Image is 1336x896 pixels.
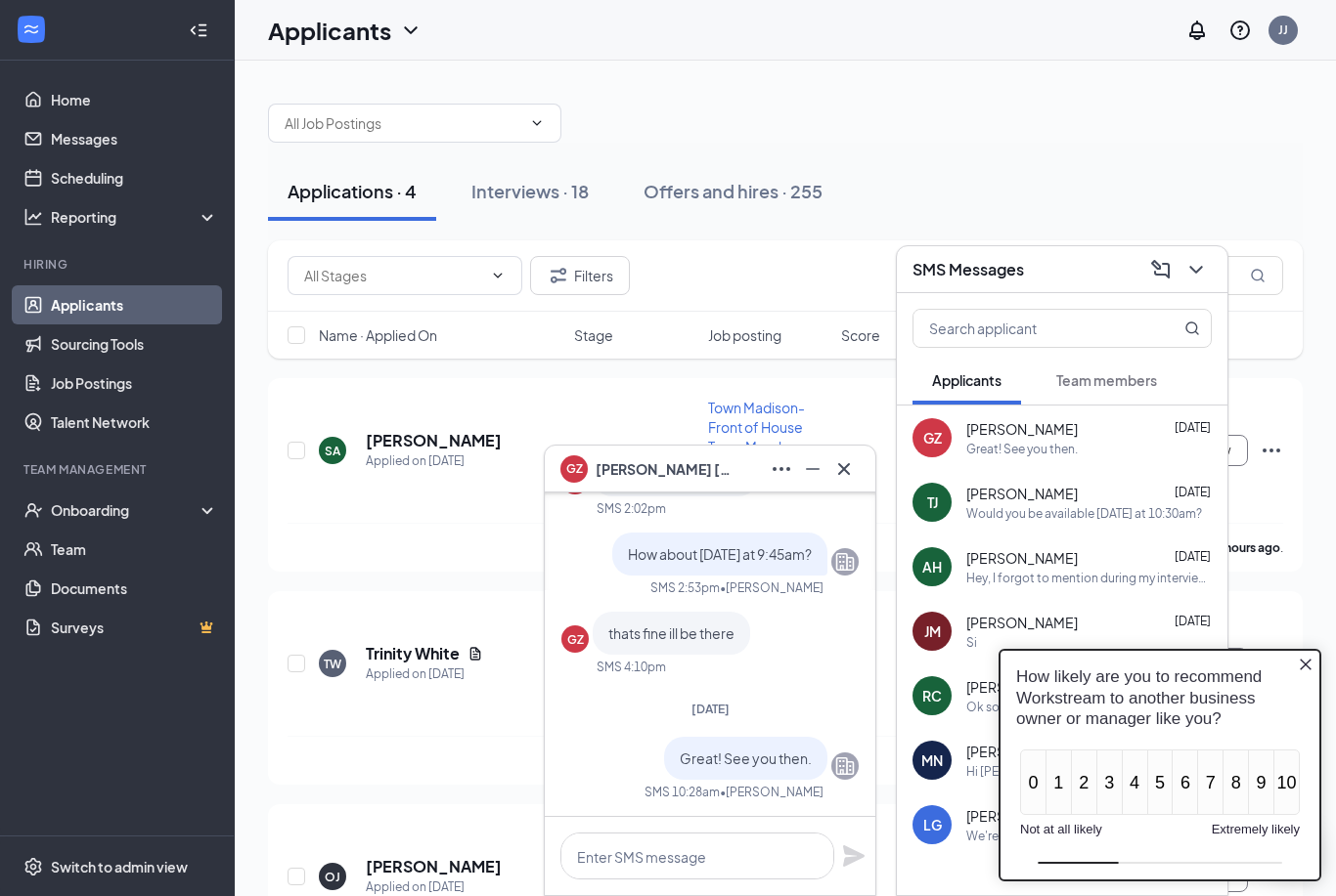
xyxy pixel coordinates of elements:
span: Applicants [932,371,1002,389]
div: Reporting [51,207,219,227]
div: RC [922,686,942,705]
div: Ok sounds good. [966,699,1063,715]
h5: [PERSON_NAME] [366,430,502,451]
span: How about [DATE] at 9:45am? [628,545,812,563]
span: Stage [574,325,613,345]
span: [PERSON_NAME] [966,806,1078,826]
span: [PERSON_NAME] [966,548,1078,568]
div: Review Stage [574,441,696,460]
svg: Cross [832,457,856,481]
span: • [PERSON_NAME] [720,579,824,596]
input: All Stages [304,265,482,286]
div: Offers and hires · 255 [644,179,823,203]
a: Job Postings [51,363,218,403]
div: Interviews · 18 [471,179,589,203]
span: [PERSON_NAME] [966,677,1078,697]
span: • [PERSON_NAME] [720,784,824,800]
svg: Company [833,754,857,778]
svg: ChevronDown [490,268,506,283]
svg: QuestionInfo [1228,19,1252,42]
div: SA [325,443,340,459]
div: SMS 2:02pm [597,500,666,517]
div: Hey, I forgot to mention during my interview that I volunteer at [DEMOGRAPHIC_DATA] every [DATE] ... [966,570,1212,586]
div: Hi [PERSON_NAME]. Congratulations, your onsite interview with [DEMOGRAPHIC_DATA]-fil-A for Shift ... [966,763,1212,780]
a: Messages [51,119,218,158]
button: ChevronDown [1180,254,1212,285]
button: Minimize [797,453,828,485]
span: Score [841,325,880,345]
a: Talent Network [51,403,218,442]
a: Home [51,80,218,119]
div: Applications · 4 [288,179,417,203]
h3: SMS Messages [913,259,1024,280]
svg: ChevronDown [529,115,545,131]
div: Team Management [23,461,214,478]
span: [DATE] [1175,420,1211,435]
div: TW [324,656,341,672]
h5: [PERSON_NAME] [366,856,502,877]
svg: ChevronDown [1184,258,1208,281]
span: Great! See you then. [680,749,812,767]
span: [PERSON_NAME] [966,742,1078,761]
svg: Company [833,550,857,574]
svg: UserCheck [23,500,43,520]
svg: MagnifyingGlass [1250,268,1266,283]
button: Filter Filters [530,256,630,295]
div: OJ [325,869,340,885]
div: Onboarding [51,500,201,520]
a: Documents [51,569,218,608]
h5: Trinity White [366,643,460,664]
div: Applied on [DATE] [366,664,483,684]
svg: MagnifyingGlass [1184,320,1200,336]
a: Team [51,530,218,569]
svg: Minimize [801,457,824,481]
div: TJ [927,492,938,512]
div: Si [966,634,977,651]
svg: Settings [23,857,43,876]
div: GZ [567,631,584,648]
span: [DATE] [1175,485,1211,499]
span: Town Madison-Front of House Team Member [708,399,805,455]
div: JM [924,621,941,641]
span: thats fine ill be there [608,624,735,642]
svg: WorkstreamLogo [22,20,41,39]
div: Switch to admin view [51,857,188,876]
span: [PERSON_NAME] [966,484,1078,503]
div: Great! See you then. [966,441,1078,457]
svg: Notifications [1185,19,1209,42]
span: [DATE] [1175,614,1211,628]
div: AH [922,557,942,576]
svg: Document [468,646,483,661]
svg: Ellipses [1260,439,1283,462]
div: LG [923,815,942,834]
svg: Analysis [23,207,43,227]
h1: Applicants [268,14,391,47]
input: Search applicant [913,310,1145,347]
span: [DATE] [691,702,730,716]
a: Scheduling [51,158,218,197]
svg: Plane [842,844,866,868]
div: Would you be available [DATE] at 10:30am? [966,505,1202,522]
span: [PERSON_NAME] [966,613,1078,632]
svg: Filter [547,264,570,287]
svg: Collapse [189,21,208,40]
div: SMS 2:53pm [650,579,720,596]
div: Hiring [23,256,214,273]
span: Job posting [708,325,781,345]
a: Sourcing Tools [51,324,218,363]
button: ComposeMessage [1145,254,1177,285]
